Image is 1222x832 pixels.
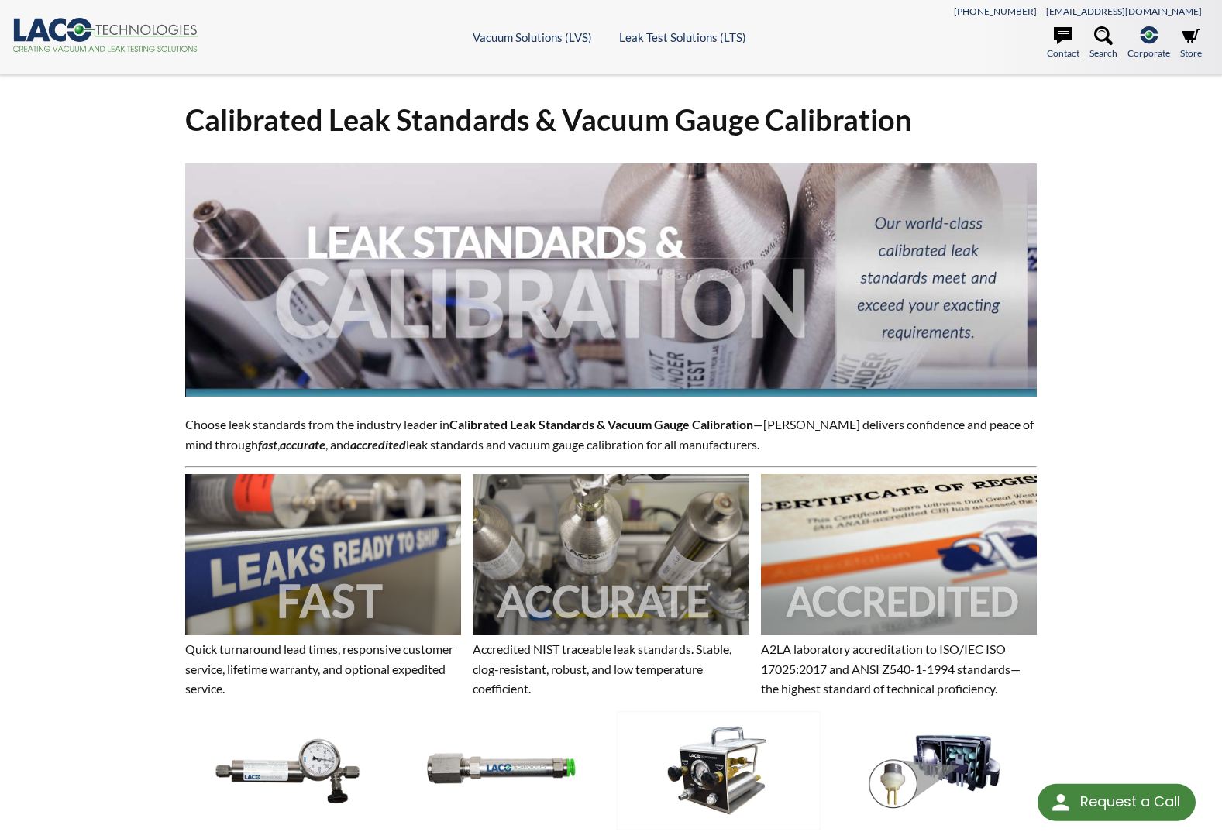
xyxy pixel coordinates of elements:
[1048,790,1073,815] img: round button
[258,437,277,452] em: fast
[1089,26,1117,60] a: Search
[473,474,749,635] img: Image showing the word ACCURATE overlaid on it
[617,711,821,830] img: Refrigerant Leak Standard image
[761,474,1037,635] img: Image showing the word ACCREDITED overlaid on it
[449,417,753,431] strong: Calibrated Leak Standards & Vacuum Gauge Calibration
[185,163,1036,397] img: Leak Standards & Calibration header
[185,474,461,635] img: Image showing the word FAST overlaid on it
[185,101,1036,139] h1: Calibrated Leak Standards & Vacuum Gauge Calibration
[185,711,389,830] img: Calibrated Leak Standard with Gauge
[280,437,325,452] strong: accurate
[954,5,1037,17] a: [PHONE_NUMBER]
[473,30,592,44] a: Vacuum Solutions (LVS)
[832,711,1036,830] img: Simulated Part Leak Standard image
[1127,46,1170,60] span: Corporate
[473,639,749,699] p: Accredited NIST traceable leak standards. Stable, clog-resistant, robust, and low temperature coe...
[185,639,461,699] p: Quick turnaround lead times, responsive customer service, lifetime warranty, and optional expedit...
[1080,784,1180,820] div: Request a Call
[1046,5,1202,17] a: [EMAIL_ADDRESS][DOMAIN_NAME]
[185,414,1036,454] p: Choose leak standards from the industry leader in —[PERSON_NAME] delivers confidence and peace of...
[1038,784,1196,821] div: Request a Call
[761,639,1037,699] p: A2LA laboratory accreditation to ISO/IEC ISO 17025:2017 and ANSI Z540-1-1994 standards—the highes...
[350,437,406,452] em: accredited
[1180,26,1202,60] a: Store
[401,711,605,830] img: Open-Style Leak Standard
[619,30,746,44] a: Leak Test Solutions (LTS)
[1047,26,1079,60] a: Contact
